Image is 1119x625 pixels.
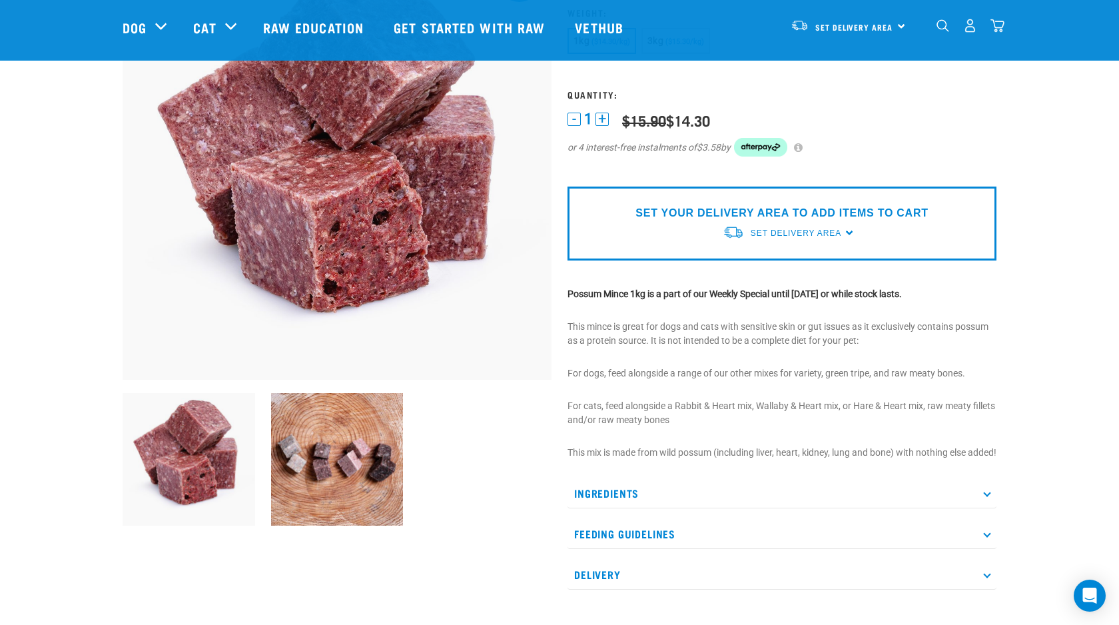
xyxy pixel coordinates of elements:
div: or 4 interest-free instalments of by [567,138,996,157]
img: SM Duck Heart Possum HT LS [271,393,404,526]
img: Afterpay [734,138,787,157]
p: Ingredients [567,478,996,508]
span: 1 [584,112,592,126]
span: $3.58 [697,141,721,155]
img: user.png [963,19,977,33]
div: $14.30 [622,112,710,129]
a: Cat [193,17,216,37]
h3: Quantity: [567,89,996,99]
button: - [567,113,581,126]
a: Dog [123,17,147,37]
p: SET YOUR DELIVERY AREA TO ADD ITEMS TO CART [635,205,928,221]
img: home-icon@2x.png [990,19,1004,33]
p: Feeding Guidelines [567,519,996,549]
a: Raw Education [250,1,380,54]
p: This mix is made from wild possum (including liver, heart, kidney, lung and bone) with nothing el... [567,446,996,460]
span: Set Delivery Area [815,25,893,29]
a: Get started with Raw [380,1,561,54]
strike: $15.90 [622,116,666,124]
button: + [595,113,609,126]
div: Open Intercom Messenger [1074,580,1106,612]
img: van-moving.png [723,225,744,239]
p: For cats, feed alongside a Rabbit & Heart mix, Wallaby & Heart mix, or Hare & Heart mix, raw meat... [567,399,996,427]
p: This mince is great for dogs and cats with sensitive skin or gut issues as it exclusively contain... [567,320,996,348]
span: Set Delivery Area [751,229,841,238]
strong: Possum Mince 1kg is a part of our Weekly Special until [DATE] or while stock lasts. [567,289,902,299]
img: van-moving.png [791,19,809,31]
p: For dogs, feed alongside a range of our other mixes for variety, green tripe, and raw meaty bones. [567,366,996,380]
p: Delivery [567,560,996,590]
a: Vethub [561,1,640,54]
img: 1102 Possum Mince 01 [123,393,255,526]
img: home-icon-1@2x.png [936,19,949,32]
